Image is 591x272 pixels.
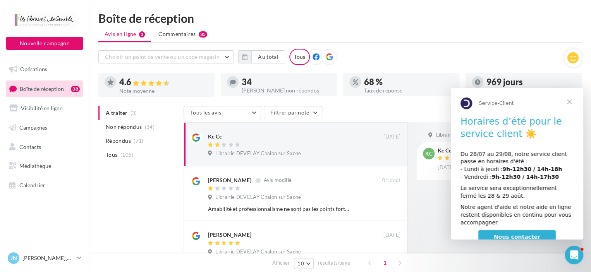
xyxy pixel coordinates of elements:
button: Nouvelle campagne [6,37,83,50]
a: Calendrier [5,177,84,193]
span: Nous contacter [43,146,89,152]
span: (71) [134,138,143,144]
div: 68 % [364,78,453,86]
div: Note moyenne [119,88,208,94]
a: Nous contacter [27,142,105,156]
button: Choisir un point de vente ou un code magasin [98,50,234,63]
span: Choisir un point de vente ou un code magasin [105,53,220,60]
a: Boîte de réception38 [5,80,84,97]
span: Contacts [19,143,41,150]
span: Boîte de réception [20,85,64,92]
div: Tous [289,49,310,65]
span: Opérations [20,66,47,72]
span: Visibilité en ligne [21,105,62,111]
span: Librairie DEVELAY Chalon sur Saone [436,132,521,139]
span: Tous les avis [190,109,222,116]
div: [PERSON_NAME] [208,231,251,239]
button: Ignorer [375,204,400,214]
div: Amabilité et professionnalisme ne sont pas les points forts de la caissière [DATE] fin de matinée... [208,205,350,213]
span: Tous [106,151,117,159]
div: 969 jours [486,78,576,86]
span: Avis modifié [263,177,292,183]
span: KC [425,150,433,157]
a: Campagnes [5,120,84,136]
div: [PERSON_NAME] non répondus [242,88,331,93]
span: Librairie DEVELAY Chalon sur Saone [215,150,301,157]
button: Au total [238,50,285,63]
button: Ignorer [375,149,401,160]
span: [DATE] [438,164,455,171]
span: Médiathèque [19,163,51,169]
span: JN [10,254,17,262]
p: [PERSON_NAME][DATE] [22,254,74,262]
span: Librairie DEVELAY Chalon sur Saone [215,194,301,201]
iframe: Intercom live chat message [451,88,583,239]
div: Taux de réponse [364,88,453,93]
div: 4.6 [119,78,208,87]
span: Répondus [106,137,131,145]
span: Campagnes [19,124,47,131]
span: [DATE] [383,133,400,140]
a: JN [PERSON_NAME][DATE] [6,251,83,265]
div: Kc Cc [438,148,472,153]
span: (34) [145,124,155,130]
span: Commentaires [158,30,196,38]
div: Kc Cc [208,133,222,140]
span: Non répondus [106,123,142,131]
div: [PERSON_NAME] [208,176,251,184]
button: Tous les avis [184,106,261,119]
span: 01 août [382,177,400,184]
a: Contacts [5,139,84,155]
a: Médiathèque [5,158,84,174]
span: 10 [297,260,304,267]
span: résultats/page [318,259,350,267]
div: 34 [242,78,331,86]
a: Opérations [5,61,84,77]
div: Boîte de réception [98,12,582,24]
span: Afficher [272,259,290,267]
button: 10 [294,258,314,269]
button: Filtrer par note [264,106,322,119]
div: 38 [71,86,80,92]
span: Librairie DEVELAY Chalon sur Saone [215,248,301,255]
span: 1 [379,257,391,269]
a: Visibilité en ligne [5,100,84,116]
button: Au total [251,50,285,63]
span: [DATE] [383,232,400,239]
span: Calendrier [19,182,45,188]
span: (105) [120,152,134,158]
iframe: Intercom live chat [565,246,583,264]
div: 35 [199,31,208,38]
